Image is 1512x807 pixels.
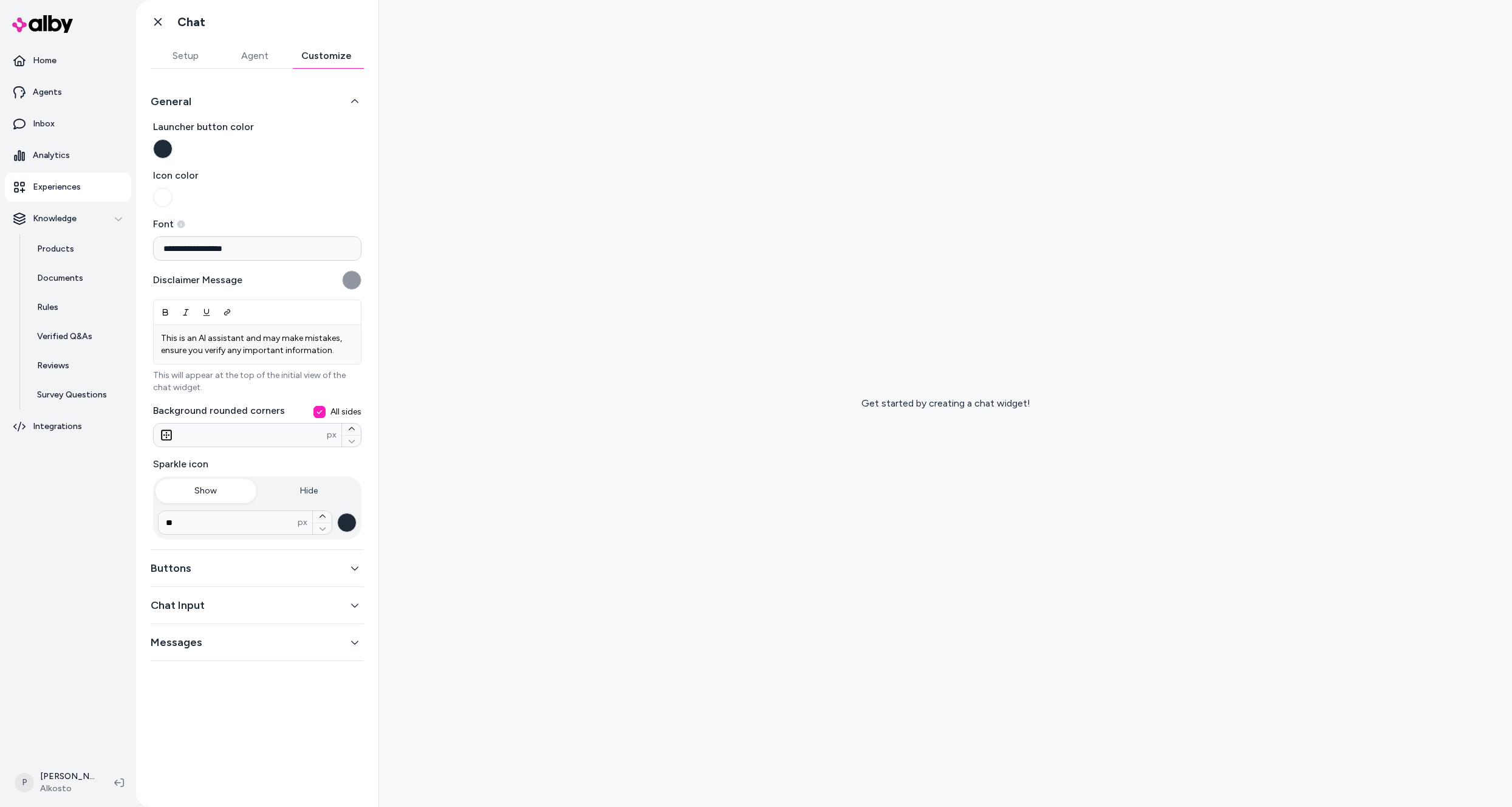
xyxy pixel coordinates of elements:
a: Rules [25,293,131,322]
a: Integrations [5,412,131,441]
a: Analytics [5,141,131,170]
a: Experiences [5,173,131,202]
button: Hide [259,479,360,503]
button: Underline (Ctrl+I) [196,301,217,323]
p: Knowledge [33,213,77,225]
button: Icon color [153,188,173,207]
p: Inbox [33,118,55,130]
span: px [298,517,307,529]
p: Products [37,243,74,255]
a: Documents [25,264,131,293]
button: Chat Input [151,597,364,614]
p: Integrations [33,421,82,433]
p: Survey Questions [37,389,107,401]
p: Get started by creating a chat widget! [861,396,1030,411]
button: Agent [220,44,289,68]
button: All sides [313,406,326,418]
button: Link [217,301,238,323]
span: px [327,429,337,441]
a: Products [25,235,131,264]
a: Reviews [25,351,131,380]
div: General [151,120,364,540]
img: alby Logo [12,15,73,33]
button: Buttons [151,560,364,577]
label: Disclaimer Message [153,273,242,287]
button: Messages [151,634,364,651]
a: Agents [5,78,131,107]
button: Setup [151,44,220,68]
p: Verified Q&As [37,331,92,343]
a: Survey Questions [25,380,131,410]
h1: Chat [177,15,205,30]
p: [PERSON_NAME] [40,771,95,783]
button: Italic (Ctrl+U) [176,301,196,323]
span: Launcher button color [153,120,361,134]
button: Knowledge [5,204,131,233]
p: Analytics [33,149,70,162]
span: Alkosto [40,783,95,795]
a: Home [5,46,131,75]
button: General [151,93,364,110]
button: P[PERSON_NAME]Alkosto [7,763,104,802]
button: Bold (Ctrl+B) [155,301,176,323]
p: This is an AI assistant and may make mistakes, ensure you verify any important information. [161,332,354,357]
button: Show [156,479,256,503]
span: All sides [330,406,361,418]
button: Customize [289,44,364,68]
span: P [15,773,34,792]
button: Launcher button color [153,139,173,159]
label: Sparkle icon [153,457,361,472]
a: Verified Q&As [25,322,131,351]
p: Home [33,55,56,67]
label: Background rounded corners [153,403,361,418]
p: Reviews [37,360,69,372]
p: Agents [33,86,62,98]
p: Rules [37,301,58,314]
span: Icon color [153,168,361,183]
p: Documents [37,272,83,284]
label: Font [153,217,361,232]
p: This will appear at the top of the initial view of the chat widget. [153,369,361,394]
p: Experiences [33,181,81,193]
a: Inbox [5,109,131,139]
